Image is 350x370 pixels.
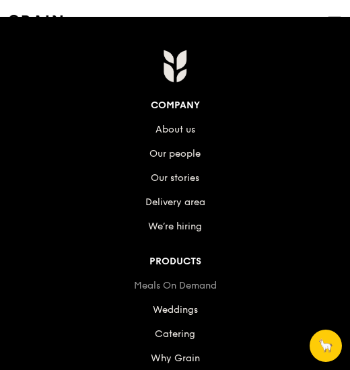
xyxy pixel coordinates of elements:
[153,304,198,316] a: Weddings
[310,330,342,362] button: 🦙
[134,280,217,291] a: Meals On Demand
[5,96,345,115] div: Company
[163,49,186,83] img: Grain
[318,339,334,353] span: 🦙
[149,148,201,159] a: Our people
[151,353,200,364] a: Why Grain
[8,15,63,27] img: Grain
[155,124,195,135] a: About us
[151,172,199,184] a: Our stories
[5,252,345,271] div: Products
[155,328,195,340] a: Catering
[148,221,202,232] a: We’re hiring
[145,196,205,208] a: Delivery area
